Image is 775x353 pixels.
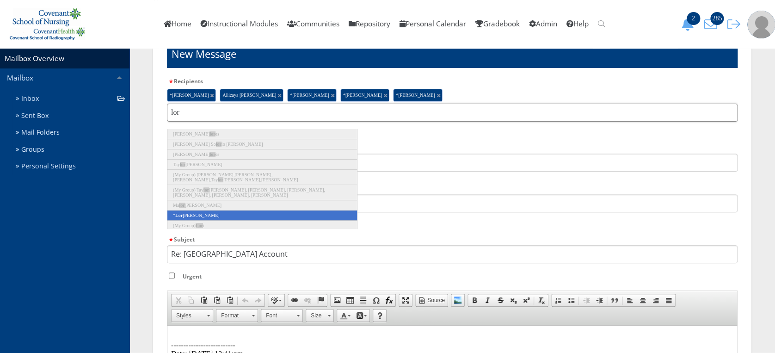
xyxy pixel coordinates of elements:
[357,294,369,306] a: Insert Horizontal Line
[337,310,353,322] a: Text Color
[507,294,520,306] a: Subscript
[481,294,494,306] a: Italic
[220,89,283,102] li: Allizaya [PERSON_NAME]
[593,294,606,306] a: Increase Indent
[468,294,481,306] a: Bold
[268,294,284,306] a: Spell Check As You Type
[399,294,412,306] a: Maximize
[210,294,223,306] a: Paste as plain text
[167,235,197,245] label: Subject
[172,310,204,322] span: Styles
[636,294,649,306] a: Center
[4,72,566,89] p: Good afternoon, I am emailing in regards of logging in to my providence account for clinical. I h...
[4,7,566,49] p: -------------------------- Date: [DATE] 12:41:pm From: [PERSON_NAME] Subject: [GEOGRAPHIC_DATA] A...
[261,310,294,322] span: Font
[565,294,578,306] a: Insert/Remove Bulleted List
[12,141,129,158] a: Groups
[373,310,386,322] a: About CKEditor
[747,11,775,38] img: user-profile-default-picture.png
[353,310,369,322] a: Background Color
[382,294,395,306] a: Insert Equation
[314,294,327,306] a: Anchor
[12,124,129,141] a: Mail Folders
[520,294,533,306] a: Superscript
[416,294,448,306] a: Source
[216,310,249,322] span: Format
[426,297,445,304] span: Source
[12,90,129,107] a: Inbox
[649,294,662,306] a: Align Right
[494,294,507,306] a: Strikethrough
[623,294,636,306] a: Align Left
[678,19,701,29] a: 2
[306,309,334,322] a: Size
[171,309,213,322] a: Styles
[344,294,357,306] a: Table
[393,89,442,102] li: *[PERSON_NAME]
[209,131,215,136] em: lor
[701,19,724,29] a: 285
[261,309,303,322] a: Font
[451,294,464,306] a: Add Image From Repository
[180,272,204,281] label: Urgent
[340,89,389,102] li: *[PERSON_NAME]
[172,47,236,61] h1: New Message
[185,294,197,306] a: Copy
[710,12,724,25] span: 285
[701,18,724,31] button: 285
[167,129,357,139] li: [PERSON_NAME] es
[369,294,382,306] a: Insert Special Character
[12,107,129,124] a: Sent Box
[535,294,548,306] a: Remove Format
[678,18,701,31] button: 2
[167,77,205,87] label: Recipients
[580,294,593,306] a: Decrease Indent
[288,294,301,306] a: Link
[239,294,252,306] a: Undo
[216,309,258,322] a: Format
[172,294,185,306] a: Cut
[12,158,129,175] a: Personal Settings
[306,310,325,322] span: Size
[5,54,64,63] a: Mailbox Overview
[662,294,675,306] a: Justify
[331,294,344,306] a: Add Image From Link
[287,89,336,102] li: *[PERSON_NAME]
[608,294,621,306] a: Block Quote
[223,294,236,306] a: Paste from Word
[197,294,210,306] a: Paste
[167,89,216,102] li: *[PERSON_NAME]
[301,294,314,306] a: Unlink
[687,12,700,25] span: 2
[252,294,264,306] a: Redo
[552,294,565,306] a: Insert/Remove Numbered List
